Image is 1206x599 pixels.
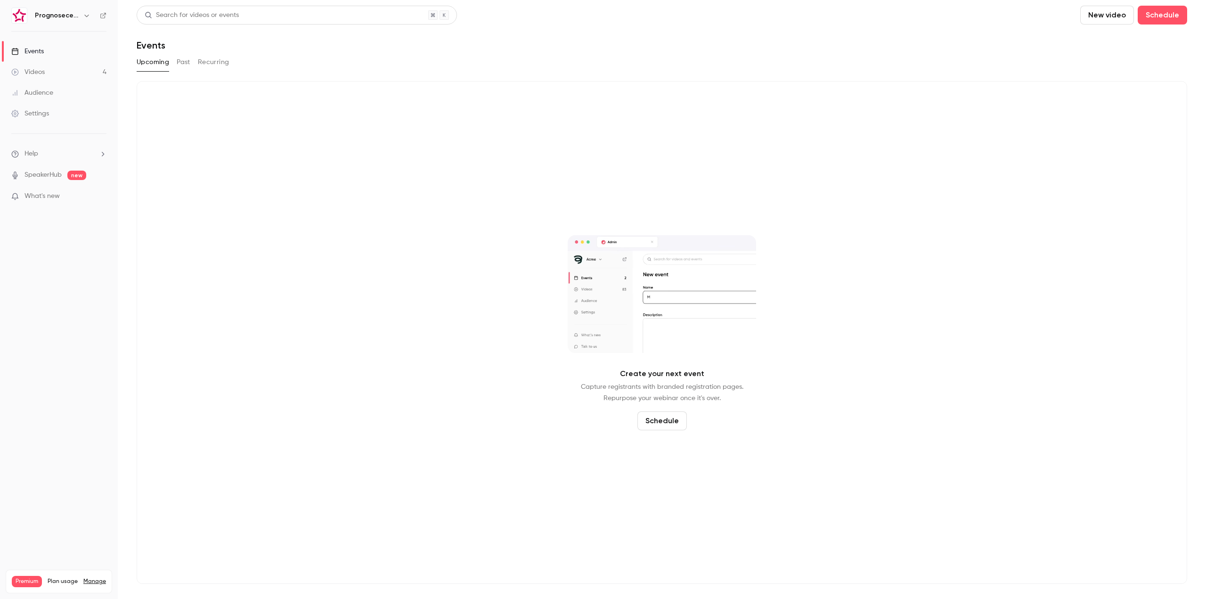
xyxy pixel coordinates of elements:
[12,8,27,23] img: Prognosecenteret | Powered by Hubexo
[1138,6,1187,25] button: Schedule
[177,55,190,70] button: Past
[137,40,165,51] h1: Events
[581,381,743,404] p: Capture registrants with branded registration pages. Repurpose your webinar once it's over.
[11,149,106,159] li: help-dropdown-opener
[24,170,62,180] a: SpeakerHub
[11,47,44,56] div: Events
[1080,6,1134,25] button: New video
[24,191,60,201] span: What's new
[137,55,169,70] button: Upcoming
[11,109,49,118] div: Settings
[95,192,106,201] iframe: Noticeable Trigger
[48,578,78,585] span: Plan usage
[637,411,687,430] button: Schedule
[24,149,38,159] span: Help
[35,11,79,20] h6: Prognosecenteret | Powered by Hubexo
[11,88,53,98] div: Audience
[67,171,86,180] span: new
[83,578,106,585] a: Manage
[145,10,239,20] div: Search for videos or events
[11,67,45,77] div: Videos
[12,576,42,587] span: Premium
[198,55,229,70] button: Recurring
[620,368,704,379] p: Create your next event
